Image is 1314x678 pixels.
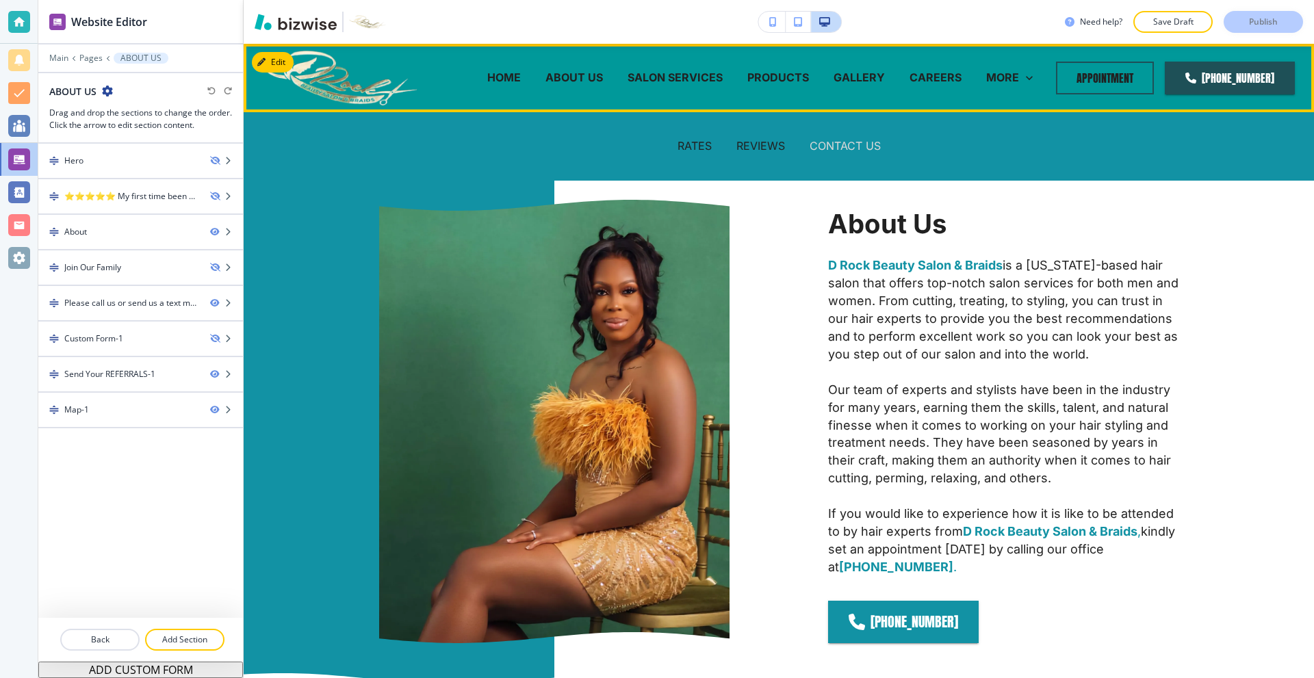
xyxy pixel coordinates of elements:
[38,662,243,678] button: ADD CUSTOM FORM
[64,226,87,238] div: About
[49,405,59,415] img: Drag
[38,286,243,320] div: DragPlease call us or send us a text message on [PHONE_NUMBER]
[146,634,223,646] p: Add Section
[747,70,809,86] p: PRODUCTS
[255,14,337,30] img: Bizwise Logo
[64,297,199,309] div: Please call us or send us a text message on 817-806-8323
[1151,16,1195,28] p: Save Draft
[834,70,885,86] p: GALLERY
[1165,62,1295,94] a: [PHONE_NUMBER]
[1056,62,1154,94] button: APPOINTMENT
[49,14,66,30] img: editor icon
[38,250,243,285] div: DragJoin Our Family
[1133,11,1213,33] button: Save Draft
[736,138,785,154] p: REVIEWS
[839,560,953,574] strong: [PHONE_NUMBER]
[114,53,168,64] button: ABOUT US
[49,84,96,99] h2: ABOUT US
[120,53,162,63] p: ABOUT US
[264,49,418,106] img: D Rock Beauty Salon & Braids
[49,107,232,131] h3: Drag and drop the sections to change the order. Click the arrow to edit section content.
[828,258,1003,272] strong: D Rock Beauty Salon & Braids
[38,215,243,249] div: DragAbout
[252,52,294,73] button: Edit
[79,53,103,63] button: Pages
[64,190,199,203] div: ⭐⭐⭐⭐⭐ My first time been here. Very friendly and pleasant place to do hair. - Folake Fetuga
[49,298,59,308] img: Drag
[38,179,243,213] div: Drag⭐⭐⭐⭐⭐ My first time been here. Very friendly and pleasant place to do hair. - [PERSON_NAME]
[60,629,140,651] button: Back
[986,70,1019,86] p: MORE
[828,601,979,643] a: [PHONE_NUMBER]
[49,369,59,379] img: Drag
[64,404,89,416] div: Map-1
[828,257,1178,363] p: is a [US_STATE]-based hair salon that offers top-notch salon services for both men and women. Fro...
[349,15,386,29] img: Your Logo
[487,70,521,86] p: HOME
[828,505,1178,576] p: If you would like to experience how it is like to be attended to by hair experts from kindly set ...
[64,333,123,345] div: Custom Form-1
[953,560,957,574] span: .
[49,263,59,272] img: Drag
[828,208,946,239] strong: About Us
[64,155,83,167] div: Hero
[49,227,59,237] img: Drag
[545,70,603,86] p: ABOUT US
[910,70,962,86] p: CAREERS
[628,70,723,86] p: SALON SERVICES
[38,357,243,391] div: DragSend Your REFERRALS-1
[64,368,155,380] div: Send Your REFERRALS-1
[64,261,121,274] div: Join Our Family
[828,381,1178,487] p: Our team of experts and stylists have been in the industry for many years, earning them the skill...
[1137,524,1141,538] span: ,
[71,14,147,30] h2: Website Editor
[38,144,243,178] div: DragHero
[62,634,138,646] p: Back
[49,53,68,63] button: Main
[810,138,881,154] p: CONTACT US
[678,138,712,154] p: RATES
[379,200,730,643] img: <p><strong style="font-size: 2.13em;">About Us</strong></p>
[49,156,59,166] img: Drag
[145,629,224,651] button: Add Section
[1080,16,1122,28] h3: Need help?
[963,524,1137,538] strong: D Rock Beauty Salon & Braids
[38,322,243,356] div: DragCustom Form-1
[49,192,59,201] img: Drag
[38,393,243,427] div: DragMap-1
[49,334,59,343] img: Drag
